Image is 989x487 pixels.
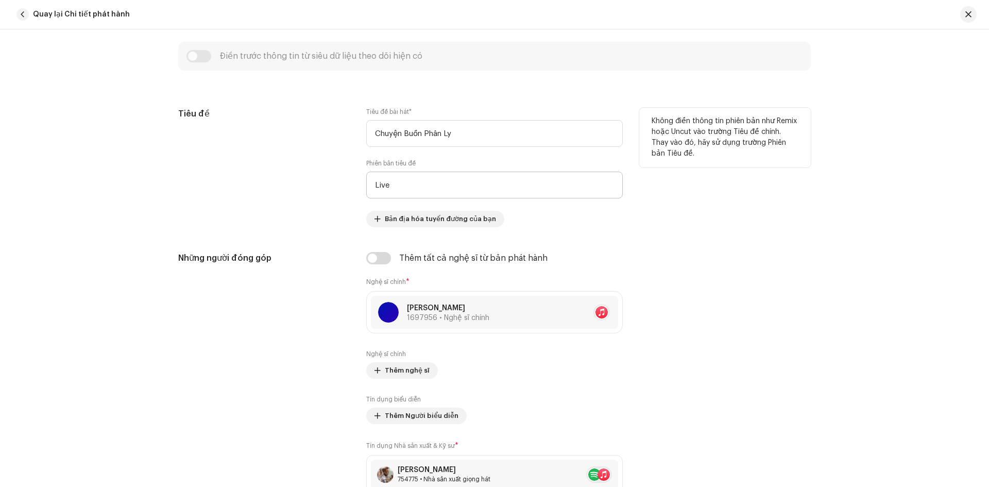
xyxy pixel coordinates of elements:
[399,254,548,262] font: Thêm tất cả nghệ sĩ từ bản phát hành
[366,211,504,227] button: Bản địa hóa tuyến đường của bạn
[366,396,421,402] font: Tín dụng biểu diễn
[366,120,623,147] input: Nhập tên của bản nhạc
[366,172,623,198] input: ví dụ: Trực tiếp, Phối lại, Làm lại
[366,279,406,285] font: Nghệ sĩ chính
[366,160,416,166] font: Phiên bản tiêu đề
[377,466,394,483] img: 4812345d-dafe-45f7-8c02-5adf508a70f8
[385,367,430,374] font: Thêm nghệ sĩ
[398,466,456,474] font: [PERSON_NAME]
[366,408,467,424] button: Thêm Người biểu diễn
[366,362,438,379] button: Thêm nghệ sĩ
[178,254,271,262] font: Những người đóng góp
[366,109,409,115] font: Tiêu đề bài hát
[652,117,797,157] font: Không điền thông tin phiên bản như Remix hoặc Uncut vào trường Tiêu đề chính. Thay vào đó, hãy sử...
[407,305,465,312] font: [PERSON_NAME]
[178,110,210,118] font: Tiêu đề
[398,475,490,483] div: Nhà sản xuất giọng hát
[407,314,489,322] font: 1697956 • Nghệ sĩ chính
[398,476,490,482] font: 754775 • Nhà sản xuất giọng hát
[366,351,406,357] font: Nghệ sĩ chính
[385,215,496,222] font: Bản địa hóa tuyến đường của bạn
[385,412,458,419] font: Thêm Người biểu diễn
[366,443,455,449] font: Tín dụng Nhà sản xuất & Kỹ sư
